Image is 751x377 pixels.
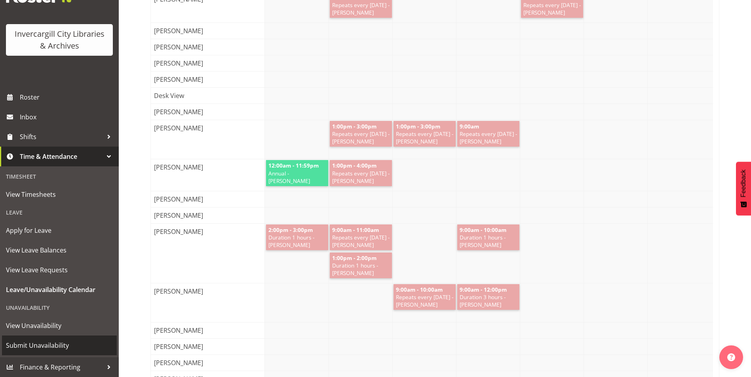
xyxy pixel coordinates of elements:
span: Duration 3 hours - [PERSON_NAME] [459,293,518,308]
span: View Timesheets [6,188,113,200]
span: 9:00am - 10:00am [459,226,507,234]
span: [PERSON_NAME] [152,194,205,204]
span: [PERSON_NAME] [152,287,205,296]
span: Inbox [20,111,115,123]
div: Invercargill City Libraries & Archives [14,28,105,52]
span: Repeats every [DATE] - [PERSON_NAME] [331,1,390,16]
span: 9:00am - 10:00am [395,286,443,293]
span: Finance & Reporting [20,361,103,373]
span: [PERSON_NAME] [152,123,205,133]
span: [PERSON_NAME] [152,358,205,368]
a: Submit Unavailability [2,336,117,355]
span: 2:00pm - 3:00pm [268,226,314,234]
span: Apply for Leave [6,224,113,236]
span: [PERSON_NAME] [152,211,205,220]
a: Apply for Leave [2,221,117,240]
span: Repeats every [DATE] - [PERSON_NAME] [331,130,390,145]
span: Duration 1 hours - [PERSON_NAME] [459,234,518,249]
span: [PERSON_NAME] [152,75,205,84]
span: Duration 1 hours - [PERSON_NAME] [331,262,390,277]
a: View Leave Balances [2,240,117,260]
span: Submit Unavailability [6,339,113,351]
span: 1:00pm - 2:00pm [331,254,377,262]
span: Repeats every [DATE] - [PERSON_NAME] [331,234,390,249]
span: 1:00pm - 4:00pm [331,162,377,169]
span: View Unavailability [6,320,113,332]
span: View Leave Requests [6,264,113,276]
span: [PERSON_NAME] [152,162,205,172]
div: Timesheet [2,168,117,185]
span: Repeats every [DATE] - [PERSON_NAME] [395,293,454,308]
span: [PERSON_NAME] [152,326,205,335]
span: Shifts [20,131,103,143]
button: Feedback - Show survey [736,162,751,215]
span: [PERSON_NAME] [152,342,205,351]
div: Leave [2,204,117,221]
span: Repeats every [DATE] - [PERSON_NAME] [331,170,390,185]
div: Unavailability [2,300,117,316]
a: View Unavailability [2,316,117,336]
span: Desk View [152,91,186,100]
span: 1:00pm - 3:00pm [395,123,441,130]
span: Leave/Unavailability Calendar [6,284,113,296]
span: [PERSON_NAME] [152,26,205,36]
span: Repeats every [DATE] - [PERSON_NAME] [523,1,582,16]
span: 9:00am [459,123,480,130]
a: View Timesheets [2,185,117,204]
span: [PERSON_NAME] [152,107,205,117]
span: View Leave Balances [6,244,113,256]
span: Repeats every [DATE] - [PERSON_NAME] [459,130,518,145]
span: 1:00pm - 3:00pm [331,123,377,130]
span: [PERSON_NAME] [152,227,205,236]
span: 9:00am - 12:00pm [459,286,508,293]
a: Leave/Unavailability Calendar [2,280,117,300]
span: Duration 1 hours - [PERSON_NAME] [268,234,327,249]
span: 9:00am - 11:00am [331,226,380,234]
a: View Leave Requests [2,260,117,280]
span: [PERSON_NAME] [152,42,205,52]
span: 12:00am - 11:59pm [268,162,319,169]
span: Annual - [PERSON_NAME] [268,170,327,185]
span: Roster [20,91,115,103]
span: Feedback [740,170,747,197]
img: help-xxl-2.png [727,353,735,361]
span: Repeats every [DATE] - [PERSON_NAME] [395,130,454,145]
span: [PERSON_NAME] [152,58,205,68]
span: Time & Attendance [20,151,103,162]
